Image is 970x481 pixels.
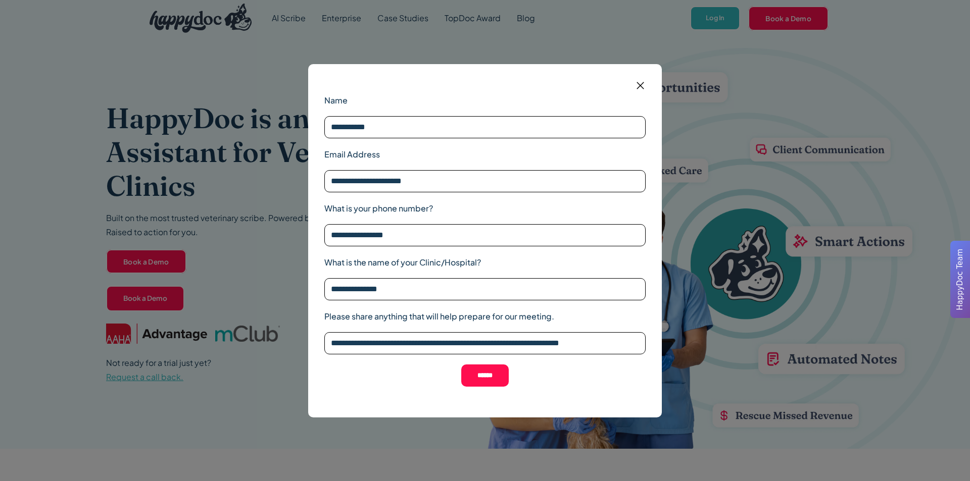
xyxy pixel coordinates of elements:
[324,148,646,161] label: Email Address
[324,94,646,106] label: Name
[324,202,646,215] label: What is your phone number?
[324,310,646,323] label: Please share anything that will help prepare for our meeting.
[324,256,646,269] label: What is the name of your Clinic/Hospital?
[324,80,646,401] form: Book a Demo with Signup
